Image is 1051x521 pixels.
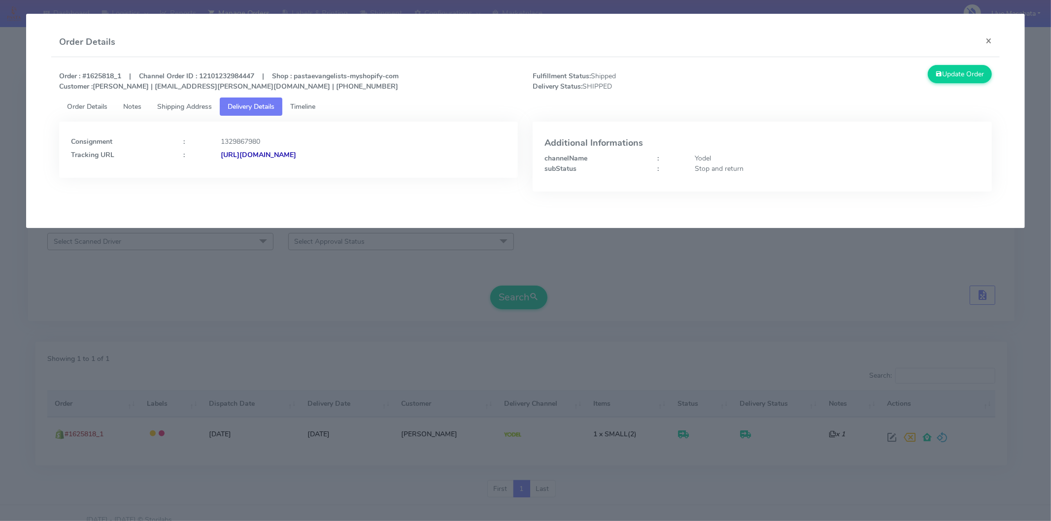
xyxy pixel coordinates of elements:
strong: channelName [544,154,587,163]
h4: Additional Informations [544,138,980,148]
strong: : [183,150,185,160]
strong: Fulfillment Status: [533,71,591,81]
span: Notes [123,102,141,111]
strong: Delivery Status: [533,82,582,91]
span: Order Details [67,102,107,111]
div: Stop and return [687,163,987,174]
strong: : [183,137,185,146]
strong: Order : #1625818_1 | Channel Order ID : 12101232984447 | Shop : pastaevangelists-myshopify-com [P... [59,71,399,91]
h4: Order Details [59,35,115,49]
span: Timeline [290,102,315,111]
span: Shipping Address [157,102,212,111]
strong: : [657,154,659,163]
strong: Customer : [59,82,93,91]
div: Yodel [687,153,987,163]
strong: : [657,164,659,173]
strong: [URL][DOMAIN_NAME] [221,150,296,160]
div: 1329867980 [213,136,513,147]
button: Update Order [928,65,992,83]
strong: Consignment [71,137,112,146]
ul: Tabs [59,98,992,116]
span: Delivery Details [228,102,274,111]
strong: Tracking URL [71,150,114,160]
strong: subStatus [544,164,576,173]
span: Shipped SHIPPED [525,71,762,92]
button: Close [978,28,1000,54]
